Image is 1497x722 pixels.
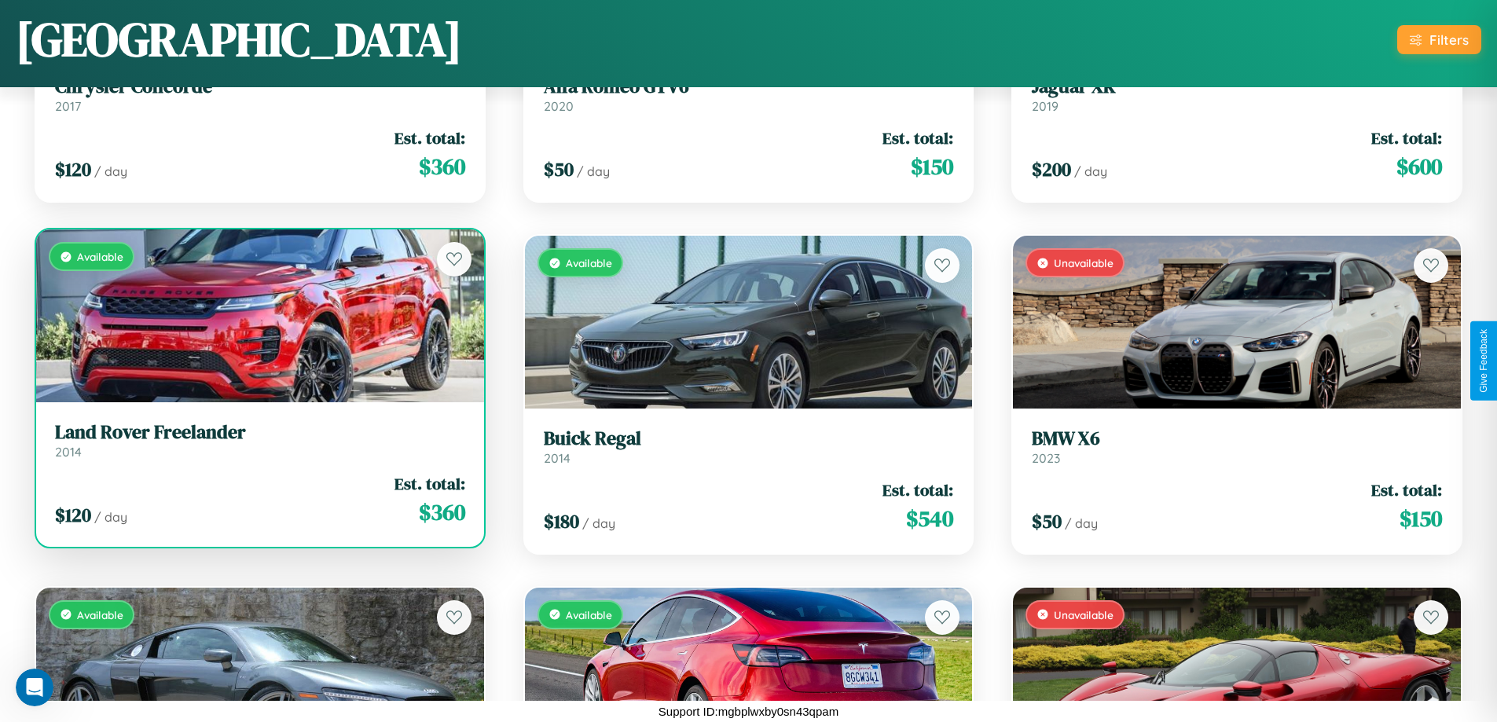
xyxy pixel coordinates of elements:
[906,503,953,534] span: $ 540
[1074,163,1107,179] span: / day
[1032,98,1059,114] span: 2019
[1032,427,1442,466] a: BMW X62023
[1478,329,1489,393] div: Give Feedback
[55,421,465,444] h3: Land Rover Freelander
[55,502,91,528] span: $ 120
[16,7,462,71] h1: [GEOGRAPHIC_DATA]
[94,163,127,179] span: / day
[1397,25,1481,54] button: Filters
[419,497,465,528] span: $ 360
[1032,450,1060,466] span: 2023
[544,75,954,114] a: Alfa Romeo GTV62020
[55,75,465,114] a: Chrysler Concorde2017
[1400,503,1442,534] span: $ 150
[911,151,953,182] span: $ 150
[419,151,465,182] span: $ 360
[544,508,579,534] span: $ 180
[659,701,838,722] p: Support ID: mgbplwxby0sn43qpam
[544,427,954,466] a: Buick Regal2014
[1396,151,1442,182] span: $ 600
[55,421,465,460] a: Land Rover Freelander2014
[1032,508,1062,534] span: $ 50
[16,669,53,706] iframe: Intercom live chat
[77,250,123,263] span: Available
[544,156,574,182] span: $ 50
[1065,515,1098,531] span: / day
[1371,126,1442,149] span: Est. total:
[544,98,574,114] span: 2020
[882,478,953,501] span: Est. total:
[1371,478,1442,501] span: Est. total:
[94,509,127,525] span: / day
[582,515,615,531] span: / day
[544,427,954,450] h3: Buick Regal
[394,126,465,149] span: Est. total:
[55,444,82,460] span: 2014
[77,608,123,621] span: Available
[566,256,612,269] span: Available
[55,156,91,182] span: $ 120
[1032,427,1442,450] h3: BMW X6
[1054,256,1114,269] span: Unavailable
[1032,75,1442,98] h3: Jaguar XK
[394,472,465,495] span: Est. total:
[577,163,610,179] span: / day
[1054,608,1114,621] span: Unavailable
[1032,156,1071,182] span: $ 200
[1429,31,1469,48] div: Filters
[566,608,612,621] span: Available
[544,75,954,98] h3: Alfa Romeo GTV6
[1032,75,1442,114] a: Jaguar XK2019
[55,98,81,114] span: 2017
[544,450,571,466] span: 2014
[55,75,465,98] h3: Chrysler Concorde
[882,126,953,149] span: Est. total:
